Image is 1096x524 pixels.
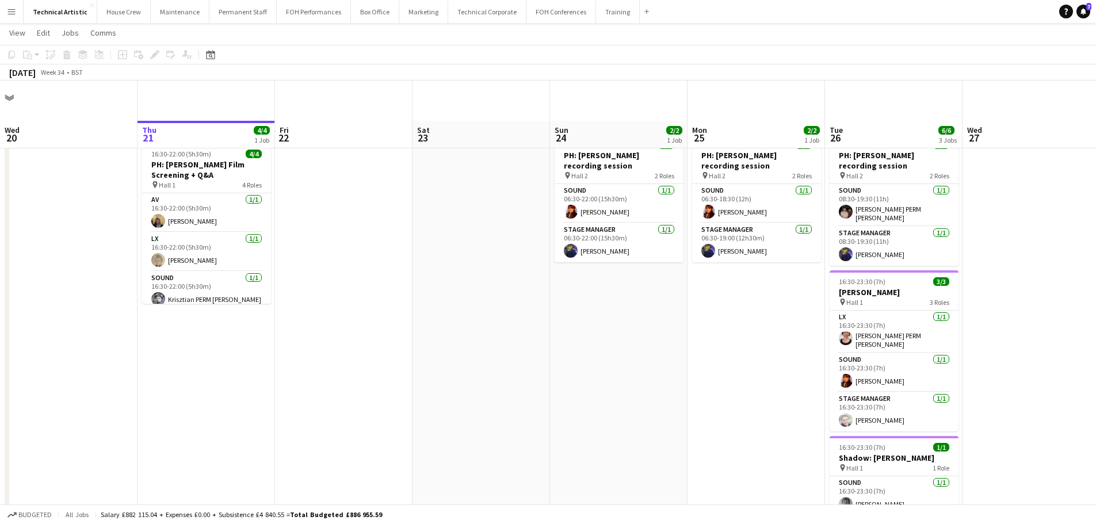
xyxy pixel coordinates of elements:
[415,131,430,144] span: 23
[62,28,79,38] span: Jobs
[209,1,277,23] button: Permanent Staff
[101,510,382,519] div: Salary £882 115.04 + Expenses £0.00 + Subsistence £4 840.55 =
[846,464,863,472] span: Hall 1
[142,133,271,304] app-job-card: In progress16:30-22:00 (5h30m)4/4PH: [PERSON_NAME] Film Screening + Q&A Hall 14 RolesAV1/116:30-2...
[553,131,568,144] span: 24
[278,131,289,144] span: 22
[242,181,262,189] span: 4 Roles
[142,125,156,135] span: Thu
[57,25,83,40] a: Jobs
[830,353,958,392] app-card-role: Sound1/116:30-23:30 (7h)[PERSON_NAME]
[690,131,707,144] span: 25
[290,510,382,519] span: Total Budgeted £886 955.59
[37,28,50,38] span: Edit
[692,150,821,171] h3: PH: [PERSON_NAME] recording session
[159,181,175,189] span: Hall 1
[571,171,588,180] span: Hall 2
[90,28,116,38] span: Comms
[666,126,682,135] span: 2/2
[246,150,262,158] span: 4/4
[692,133,821,262] app-job-card: 06:30-19:00 (12h30m)2/2PH: [PERSON_NAME] recording session Hall 22 RolesSound1/106:30-18:30 (12h)...
[830,227,958,266] app-card-role: Stage Manager1/108:30-19:30 (11h)[PERSON_NAME]
[140,131,156,144] span: 21
[967,125,982,135] span: Wed
[692,125,707,135] span: Mon
[965,131,982,144] span: 27
[351,1,399,23] button: Box Office
[830,436,958,515] app-job-card: 16:30-23:30 (7h)1/1Shadow: [PERSON_NAME] Hall 11 RoleSound1/116:30-23:30 (7h)[PERSON_NAME]
[5,25,30,40] a: View
[839,277,885,286] span: 16:30-23:30 (7h)
[38,68,67,77] span: Week 34
[151,150,211,158] span: 16:30-22:00 (5h30m)
[930,171,949,180] span: 2 Roles
[254,126,270,135] span: 4/4
[417,125,430,135] span: Sat
[830,270,958,431] app-job-card: 16:30-23:30 (7h)3/3[PERSON_NAME] Hall 13 RolesLX1/116:30-23:30 (7h)[PERSON_NAME] PERM [PERSON_NAM...
[24,1,97,23] button: Technical Artistic
[839,443,885,452] span: 16:30-23:30 (7h)
[692,184,821,223] app-card-role: Sound1/106:30-18:30 (12h)[PERSON_NAME]
[846,298,863,307] span: Hall 1
[5,125,20,135] span: Wed
[32,25,55,40] a: Edit
[280,125,289,135] span: Fri
[555,223,683,262] app-card-role: Stage Manager1/106:30-22:00 (15h30m)[PERSON_NAME]
[930,298,949,307] span: 3 Roles
[151,1,209,23] button: Maintenance
[692,223,821,262] app-card-role: Stage Manager1/106:30-19:00 (12h30m)[PERSON_NAME]
[277,1,351,23] button: FOH Performances
[846,171,863,180] span: Hall 2
[142,271,271,311] app-card-role: Sound1/116:30-22:00 (5h30m)Krisztian PERM [PERSON_NAME]
[938,126,954,135] span: 6/6
[1076,5,1090,18] a: 7
[804,136,819,144] div: 1 Job
[709,171,725,180] span: Hall 2
[939,136,957,144] div: 3 Jobs
[555,133,683,262] app-job-card: 06:30-22:00 (15h30m)2/2PH: [PERSON_NAME] recording session Hall 22 RolesSound1/106:30-22:00 (15h3...
[933,277,949,286] span: 3/3
[97,1,151,23] button: House Crew
[830,311,958,353] app-card-role: LX1/116:30-23:30 (7h)[PERSON_NAME] PERM [PERSON_NAME]
[830,392,958,431] app-card-role: Stage Manager1/116:30-23:30 (7h)[PERSON_NAME]
[830,453,958,463] h3: Shadow: [PERSON_NAME]
[555,184,683,223] app-card-role: Sound1/106:30-22:00 (15h30m)[PERSON_NAME]
[71,68,83,77] div: BST
[254,136,269,144] div: 1 Job
[3,131,20,144] span: 20
[830,133,958,266] app-job-card: 08:30-19:30 (11h)2/2PH: [PERSON_NAME] recording session Hall 22 RolesSound1/108:30-19:30 (11h)[PE...
[18,511,52,519] span: Budgeted
[596,1,640,23] button: Training
[830,184,958,227] app-card-role: Sound1/108:30-19:30 (11h)[PERSON_NAME] PERM [PERSON_NAME]
[933,464,949,472] span: 1 Role
[792,171,812,180] span: 2 Roles
[9,28,25,38] span: View
[555,150,683,171] h3: PH: [PERSON_NAME] recording session
[1086,3,1091,10] span: 7
[804,126,820,135] span: 2/2
[526,1,596,23] button: FOH Conferences
[655,171,674,180] span: 2 Roles
[830,150,958,171] h3: PH: [PERSON_NAME] recording session
[830,476,958,515] app-card-role: Sound1/116:30-23:30 (7h)[PERSON_NAME]
[448,1,526,23] button: Technical Corporate
[63,510,91,519] span: All jobs
[830,287,958,297] h3: [PERSON_NAME]
[6,508,54,521] button: Budgeted
[399,1,448,23] button: Marketing
[142,193,271,232] app-card-role: AV1/116:30-22:00 (5h30m)[PERSON_NAME]
[667,136,682,144] div: 1 Job
[555,125,568,135] span: Sun
[86,25,121,40] a: Comms
[142,159,271,180] h3: PH: [PERSON_NAME] Film Screening + Q&A
[142,232,271,271] app-card-role: LX1/116:30-22:00 (5h30m)[PERSON_NAME]
[830,125,843,135] span: Tue
[933,443,949,452] span: 1/1
[828,131,843,144] span: 26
